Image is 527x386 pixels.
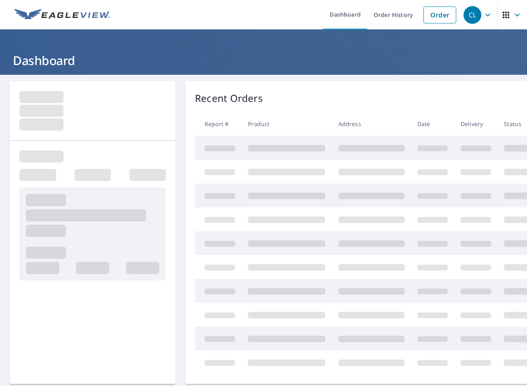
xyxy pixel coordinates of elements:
h1: Dashboard [10,52,517,69]
th: Address [332,112,411,136]
th: Date [411,112,454,136]
th: Delivery [454,112,497,136]
img: EV Logo [15,9,110,21]
a: Order [423,6,456,23]
p: Recent Orders [195,91,263,105]
div: CL [464,6,481,24]
th: Report # [195,112,241,136]
th: Product [241,112,332,136]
